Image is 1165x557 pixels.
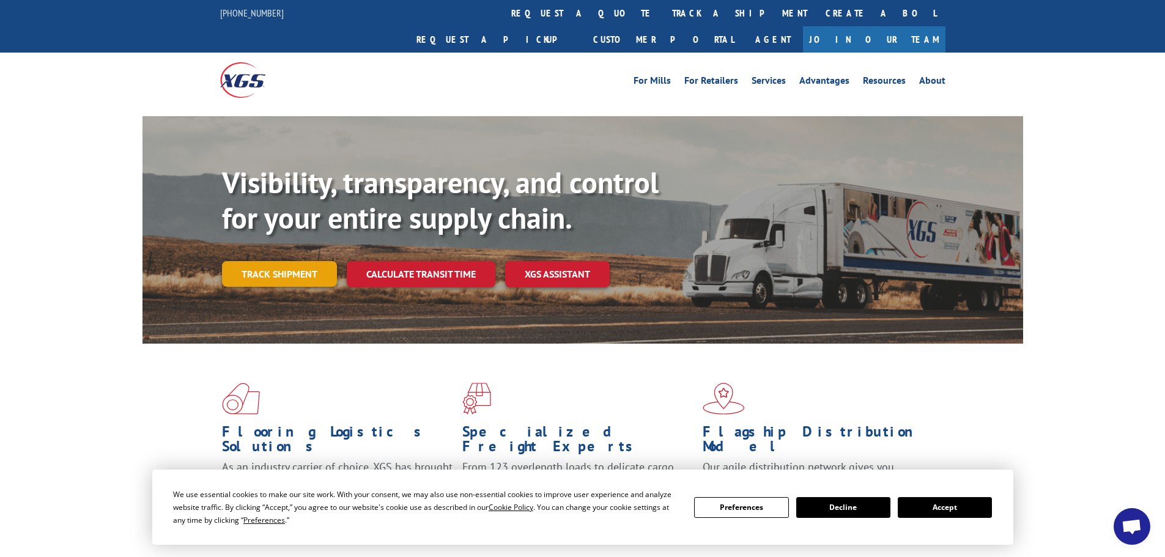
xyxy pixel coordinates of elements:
a: Advantages [799,76,849,89]
img: xgs-icon-flagship-distribution-model-red [703,383,745,415]
a: Request a pickup [407,26,584,53]
div: Open chat [1114,508,1150,545]
span: Our agile distribution network gives you nationwide inventory management on demand. [703,460,928,489]
span: As an industry carrier of choice, XGS has brought innovation and dedication to flooring logistics... [222,460,453,503]
a: Resources [863,76,906,89]
b: Visibility, transparency, and control for your entire supply chain. [222,163,659,237]
img: xgs-icon-total-supply-chain-intelligence-red [222,383,260,415]
a: For Retailers [684,76,738,89]
a: Track shipment [222,261,337,287]
span: Preferences [243,515,285,525]
a: Join Our Team [803,26,945,53]
div: Cookie Consent Prompt [152,470,1013,545]
a: XGS ASSISTANT [505,261,610,287]
h1: Flagship Distribution Model [703,424,934,460]
a: [PHONE_NUMBER] [220,7,284,19]
h1: Flooring Logistics Solutions [222,424,453,460]
a: About [919,76,945,89]
a: Services [752,76,786,89]
span: Cookie Policy [489,502,533,512]
a: Calculate transit time [347,261,495,287]
button: Accept [898,497,992,518]
a: For Mills [634,76,671,89]
p: From 123 overlength loads to delicate cargo, our experienced staff knows the best way to move you... [462,460,693,514]
h1: Specialized Freight Experts [462,424,693,460]
a: Customer Portal [584,26,743,53]
button: Preferences [694,497,788,518]
img: xgs-icon-focused-on-flooring-red [462,383,491,415]
a: Agent [743,26,803,53]
button: Decline [796,497,890,518]
div: We use essential cookies to make our site work. With your consent, we may also use non-essential ... [173,488,679,526]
